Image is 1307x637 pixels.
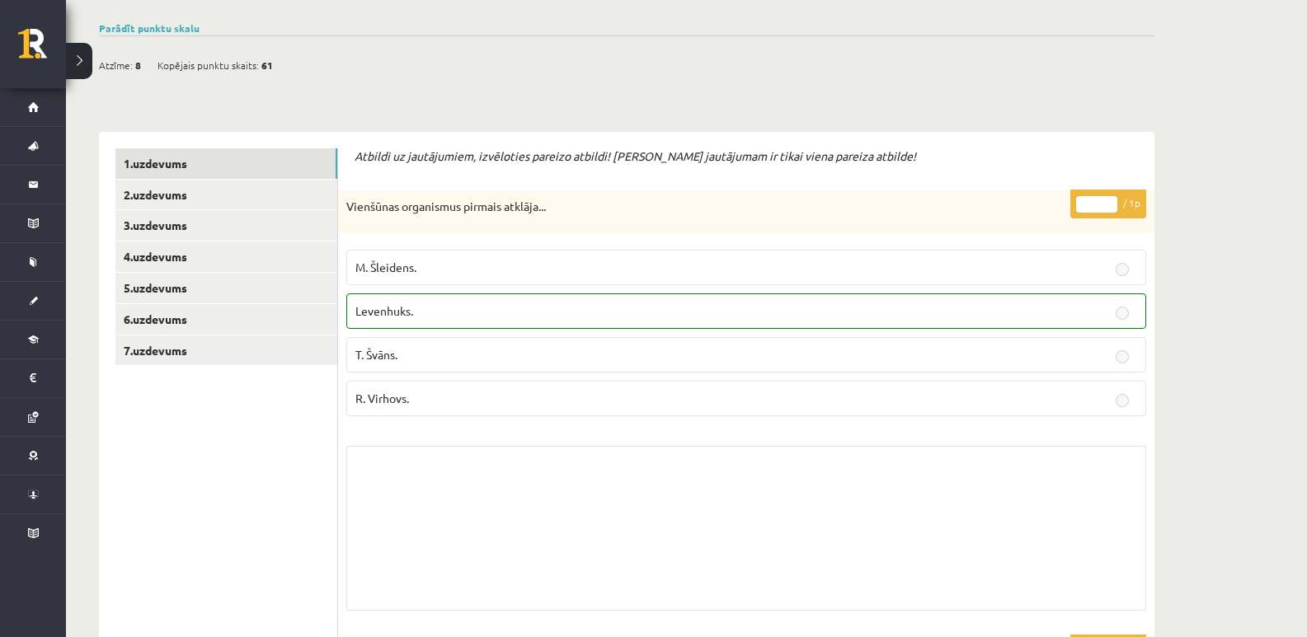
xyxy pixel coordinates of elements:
[1116,263,1129,276] input: M. Šleidens.
[1116,350,1129,363] input: T. Švāns.
[355,260,416,274] span: M. Šleidens.
[99,53,133,77] span: Atzīme:
[18,29,66,70] a: Rīgas 1. Tālmācības vidusskola
[115,210,337,241] a: 3.uzdevums
[1070,190,1146,218] p: / 1p
[157,53,259,77] span: Kopējais punktu skaits:
[261,53,273,77] span: 61
[115,241,337,272] a: 4.uzdevums
[355,303,413,318] span: Levenhuks.
[115,273,337,303] a: 5.uzdevums
[115,180,337,210] a: 2.uzdevums
[346,199,1064,215] p: Vienšūnas organismus pirmais atklāja...
[99,21,200,35] a: Parādīt punktu skalu
[355,347,397,362] span: T. Švāns.
[355,148,916,163] em: Atbildi uz jautājumiem, izvēloties pareizo atbildi! [PERSON_NAME] jautājumam ir tikai viena parei...
[115,335,337,366] a: 7.uzdevums
[355,391,409,405] span: R. Virhovs.
[135,53,141,77] span: 8
[1116,307,1129,320] input: Levenhuks.
[1116,394,1129,407] input: R. Virhovs.
[115,148,337,179] a: 1.uzdevums
[115,304,337,335] a: 6.uzdevums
